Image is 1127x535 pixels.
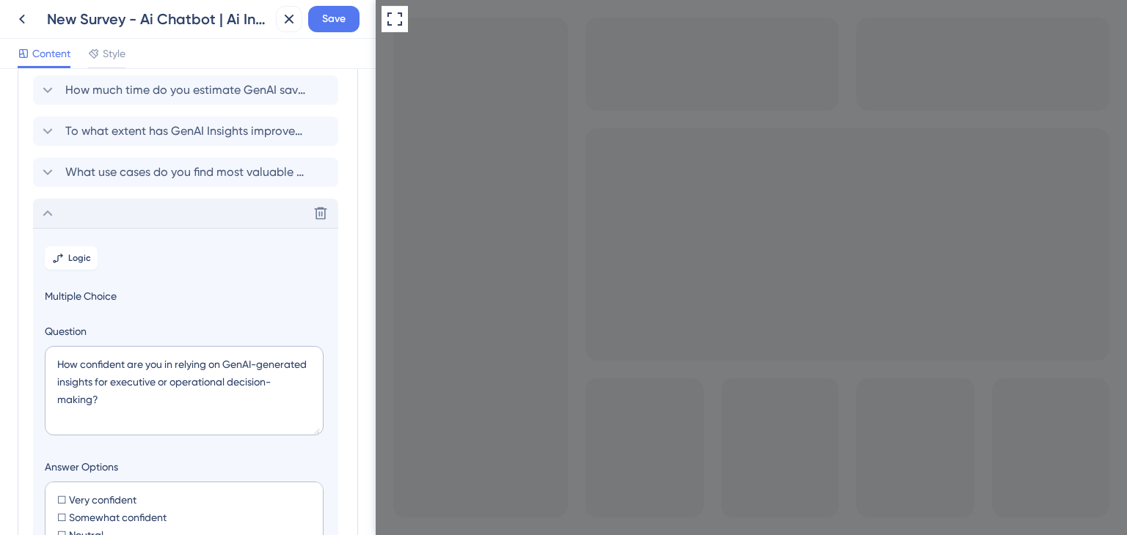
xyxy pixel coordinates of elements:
[68,252,91,264] span: Logic
[322,10,346,28] span: Save
[68,142,229,312] div: radio group
[12,12,29,29] div: Go to Question 9
[308,6,360,32] button: Save
[45,346,324,435] textarea: How confident are you in relying on GenAI-generated insights for executive or operational decisio...
[98,289,209,306] label: ☐ Not at all confident
[65,81,307,99] span: How much time do you estimate GenAI saves you per week compared to traditional methods?
[45,287,327,305] span: Multiple Choice
[269,12,286,29] div: Close survey
[65,163,307,181] span: What use cases do you find most valuable with GenAI? (Select all that apply)
[65,122,307,140] span: To what extent has GenAI Insights improved your ability to make faster, data-driven security deci...
[98,183,216,201] label: ☐ Somewhat confident
[131,12,167,29] span: Question 10 / 10
[18,38,286,130] div: How confident are you in relying on GenAI-generated insights for executive or operational decisio...
[103,45,125,62] span: Style
[45,246,98,270] button: Logic
[98,254,206,271] label: ☐ Not very confident
[68,142,229,312] div: Multiple choices rating
[47,9,270,29] div: New Survey - Ai Chatbot | Ai Insights ([DATE])
[45,322,327,340] label: Question
[98,218,149,236] label: ☐ Neutral
[98,148,185,166] label: ☐ Very confident
[32,45,70,62] span: Content
[45,458,327,476] label: Answer Options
